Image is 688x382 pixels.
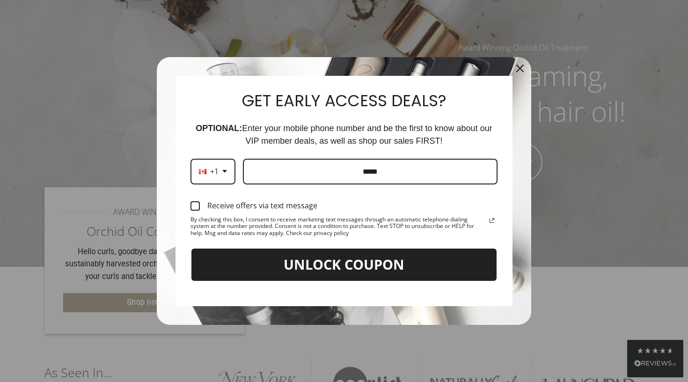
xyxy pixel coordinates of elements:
[486,215,498,226] a: Read our Privacy Policy
[190,159,235,184] div: Phone number prefix
[207,201,317,210] div: Receive offers via text message
[516,65,524,72] svg: close icon
[210,167,219,176] span: +1
[243,159,498,184] input: Phone number field
[190,91,498,111] h2: GET EARLY ACCESS DEALS?
[190,216,486,236] span: By checking this box, I consent to receive marketing text messages through an automatic telephone...
[486,215,498,226] svg: link icon
[222,170,227,173] svg: dropdown arrow
[196,124,242,133] strong: OPTIONAL:
[190,248,498,282] button: UNLOCK COUPON
[190,122,498,147] p: Enter your mobile phone number and be the first to know about our VIP member deals, as well as sh...
[509,57,531,80] button: Close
